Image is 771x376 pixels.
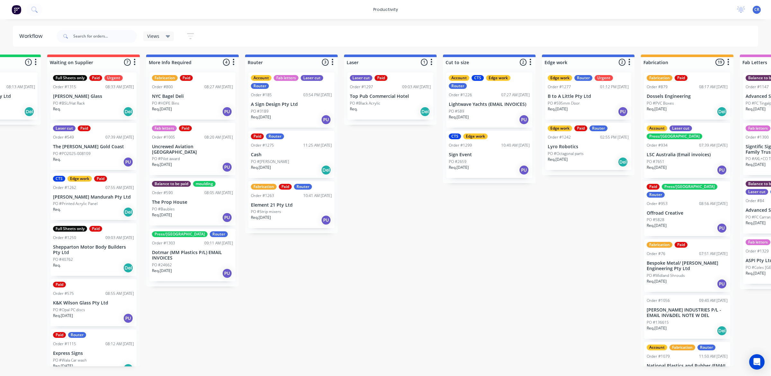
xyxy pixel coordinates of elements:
div: Fab letters [746,239,770,245]
div: Balance to be paidmouldingOrder #59008:05 AM [DATE]The Prop HousePO #BaublesReq.[DATE]PU [149,178,235,226]
p: PO #Baubles [152,206,175,212]
p: Req. [DATE] [53,313,73,319]
div: 09:40 AM [DATE] [699,298,728,303]
div: Paid [251,133,264,139]
div: Order #590 [152,190,173,196]
img: Factory [12,5,21,14]
p: The [PERSON_NAME] Gold Coast [53,144,134,150]
div: Account [647,125,667,131]
div: Fab letters [152,125,177,131]
div: Edge work [463,133,488,139]
div: FabricationPaidOrder #87908:17 AM [DATE]Dossels EngineeringPO #PVC BoxesReq.[DATE]Del [644,73,730,120]
p: PO #Wala Car wash [53,357,87,363]
div: Edge work [548,75,572,81]
p: PO #Strip mixers [251,209,281,215]
div: Fab letters [274,75,298,81]
p: Req. [350,106,358,112]
p: Req. [53,106,61,112]
div: Del [321,165,331,175]
div: Laser cut [746,189,768,195]
div: 09:03 AM [DATE] [105,235,134,241]
p: Cash [251,152,332,158]
div: Router [251,83,269,89]
div: Laser cutPaidOrder #54907:39 AM [DATE]The [PERSON_NAME] Gold CoastPO #PO2025-008109Req.PU [50,123,137,170]
div: 09:11 AM [DATE] [204,240,233,246]
div: Order #84 [746,198,764,204]
div: AccountFab lettersLaser cutRouterOrder #18503:54 PM [DATE]A Sign Design Pty LtdPO #3189Req.[DATE]PU [248,73,334,128]
p: PO #589 [449,108,464,114]
div: Order #1056 [647,298,670,303]
div: Order #1262 [53,185,76,191]
p: Uncrewed Aviation [GEOGRAPHIC_DATA] [152,144,233,155]
div: Order #1315 [53,84,76,90]
p: Req. [DATE] [152,268,172,274]
div: Order #1303 [152,240,175,246]
div: Order #105609:40 AM [DATE][PERSON_NAME] INDUSTRIES P/L - EMAIL INV&DEL NOTE W DELPO #136615Req.[D... [644,295,730,339]
div: Router [647,192,665,198]
div: Fabrication [647,75,672,81]
input: Search for orders... [73,30,137,43]
div: Account [251,75,271,81]
div: Paid [78,125,91,131]
div: 08:56 AM [DATE] [699,201,728,207]
div: 07:27 AM [DATE] [501,92,530,98]
div: Paid [179,125,192,131]
div: 08:17 AM [DATE] [699,84,728,90]
p: PO #[PERSON_NAME] [251,159,289,165]
div: Order #1115 [53,341,76,347]
p: Req. [DATE] [548,106,568,112]
div: 02:55 PM [DATE] [600,134,629,140]
div: Paid [574,125,587,131]
div: Laser cut [301,75,323,81]
p: PO #Midland Shrouds [647,273,685,278]
div: PU [321,215,331,225]
div: Full Sheets only [53,75,87,81]
p: Req. [DATE] [746,220,766,226]
div: PU [321,115,331,125]
p: Req. [DATE] [647,223,667,228]
div: Order #1147 [746,84,769,90]
div: Del [420,107,430,117]
div: Laser cutPaidOrder #129709:03 AM [DATE]Top Pub Commercial HotelPO #Black AcrylicReq.Del [347,73,433,120]
div: Router [210,231,228,237]
div: Order #1297 [350,84,373,90]
div: PU [717,223,727,233]
p: Dotmar (MM Plastics P/L) EMAIL INVOICES [152,250,233,261]
p: Req. [DATE] [647,106,667,112]
div: Account [647,345,667,350]
div: Paid [279,184,292,190]
div: PU [519,165,529,175]
div: Order #1299 [449,142,472,148]
div: Balance to be paid [152,181,191,187]
div: Fab letters [746,125,770,131]
div: Order #1005 [152,134,175,140]
div: Paid [180,75,193,81]
div: Order #934 [647,142,668,148]
div: Press/[GEOGRAPHIC_DATA] [152,231,208,237]
div: Edge workRouterUrgentOrder #127701:12 PM [DATE]B to A Little Pty LtdPO #595mm DoorReq.[DATE]PU [545,73,631,120]
p: Req. [DATE] [251,114,271,120]
div: 08:05 AM [DATE] [204,190,233,196]
p: Req. [DATE] [647,278,667,284]
div: PU [222,107,232,117]
div: Order #1329 [746,248,769,254]
p: Req. [DATE] [746,106,766,112]
div: Press/[GEOGRAPHIC_DATA] [647,133,702,139]
p: Express Signs [53,351,134,356]
p: Offroad Creative [647,210,728,216]
div: AccountCTSEdge workRouterOrder #122607:27 AM [DATE]Lightwave Yachts (EMAIL INVOICES)PO #589Req.[D... [446,73,532,128]
p: Req. [53,207,61,212]
div: Order #1263 [251,193,274,199]
div: Router [589,125,607,131]
div: CTSEdge workOrder #129910:40 AM [DATE]Sign EventPO #2659Req.[DATE]PU [446,131,532,178]
div: Laser cut [350,75,372,81]
p: PO #2659 [449,159,466,165]
p: PO #Black Acrylic [350,100,380,106]
div: 08:55 AM [DATE] [105,291,134,296]
div: FabricationPaidOrder #7607:51 AM [DATE]Bespoke Metal/ [PERSON_NAME] Engineering Pty LtdPO #Midlan... [644,239,730,292]
div: Order #76 [647,251,665,257]
div: Paid [53,332,66,338]
div: Full Sheets only [53,226,87,232]
div: Router [449,83,467,89]
div: Edge work [486,75,510,81]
